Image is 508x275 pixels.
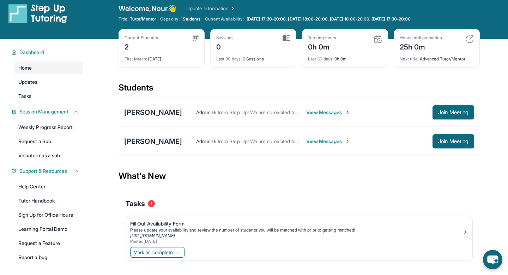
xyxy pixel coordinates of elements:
a: Tutor Handbook [14,194,83,207]
a: [URL][DOMAIN_NAME] [130,233,175,238]
div: Students [119,82,480,98]
button: Join Meeting [433,105,474,119]
button: Support & Resources [17,168,79,175]
span: Title: [119,16,128,22]
button: Mark as complete [130,247,185,258]
span: Last 30 days : [308,56,333,62]
span: Current Availability: [205,16,244,22]
div: Hours until promotion [400,35,442,41]
span: Support & Resources [19,168,67,175]
a: Home [14,62,83,74]
div: 2 [125,41,158,52]
span: Updates [18,78,38,86]
div: 0 Sessions [216,52,290,62]
span: Welcome, Nour 👋 [119,4,176,13]
span: Join Meeting [438,110,468,115]
a: Help Center [14,180,83,193]
img: Mark as complete [176,250,181,255]
span: [DATE] 17:30-20:00, [DATE] 18:00-20:00, [DATE] 18:00-20:00, [DATE] 17:30-20:00 [247,16,411,22]
img: card [374,35,382,43]
a: Sign Up for Office Hours [14,209,83,221]
img: card [192,35,199,41]
a: Weekly Progress Report [14,121,83,134]
button: Session Management [17,108,79,115]
div: 0h 0m [308,41,336,52]
div: Advanced Tutor/Mentor [400,52,474,62]
span: View Messages [306,138,350,145]
a: Update Information [186,5,236,12]
span: Mark as complete [133,249,173,256]
span: Home [18,64,32,71]
a: Fill Out Availability FormPlease update your availability and review the number of students you w... [126,216,472,246]
img: card [283,35,290,41]
span: Tasks [126,199,145,209]
div: Fill Out Availability Form [130,220,462,227]
span: First Match : [125,56,147,62]
a: Request a Sub [14,135,83,148]
span: Dashboard [19,49,44,56]
button: chat-button [483,250,502,269]
span: View Messages [306,109,350,116]
button: Join Meeting [433,134,474,148]
a: Report a bug [14,251,83,264]
span: Tutor/Mentor [130,16,156,22]
div: 25h 0m [400,41,442,52]
a: [DATE] 17:30-20:00, [DATE] 18:00-20:00, [DATE] 18:00-20:00, [DATE] 17:30-20:00 [245,16,412,22]
div: 0 [216,41,234,52]
span: Join Meeting [438,139,468,144]
button: Dashboard [17,49,79,56]
span: Admin : [196,138,211,144]
span: Last 30 days : [216,56,242,62]
img: logo [8,4,67,23]
span: Next title : [400,56,419,62]
span: 1 [148,200,155,207]
div: [DATE] [125,52,199,62]
div: Please update your availability and review the number of students you will be matched with prior ... [130,227,462,233]
span: Session Management [19,108,68,115]
div: Current Students [125,35,158,41]
div: [PERSON_NAME] [124,136,182,146]
img: Chevron-Right [345,139,350,144]
span: Admin : [196,109,211,115]
a: Tasks [14,90,83,103]
a: Request a Feature [14,237,83,250]
div: Posted [DATE] [130,239,462,244]
span: Capacity: [160,16,180,22]
div: Tutoring hours [308,35,336,41]
a: Volunteer as a sub [14,149,83,162]
img: Chevron-Right [345,110,350,115]
div: [PERSON_NAME] [124,107,182,117]
div: What's New [119,160,480,192]
img: card [465,35,474,43]
a: Updates [14,76,83,88]
span: Tasks [18,93,31,100]
div: 0h 0m [308,52,382,62]
div: Sessions [216,35,234,41]
img: Chevron Right [229,5,236,12]
a: Learning Portal Demo [14,223,83,235]
span: 1 Students [181,16,201,22]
